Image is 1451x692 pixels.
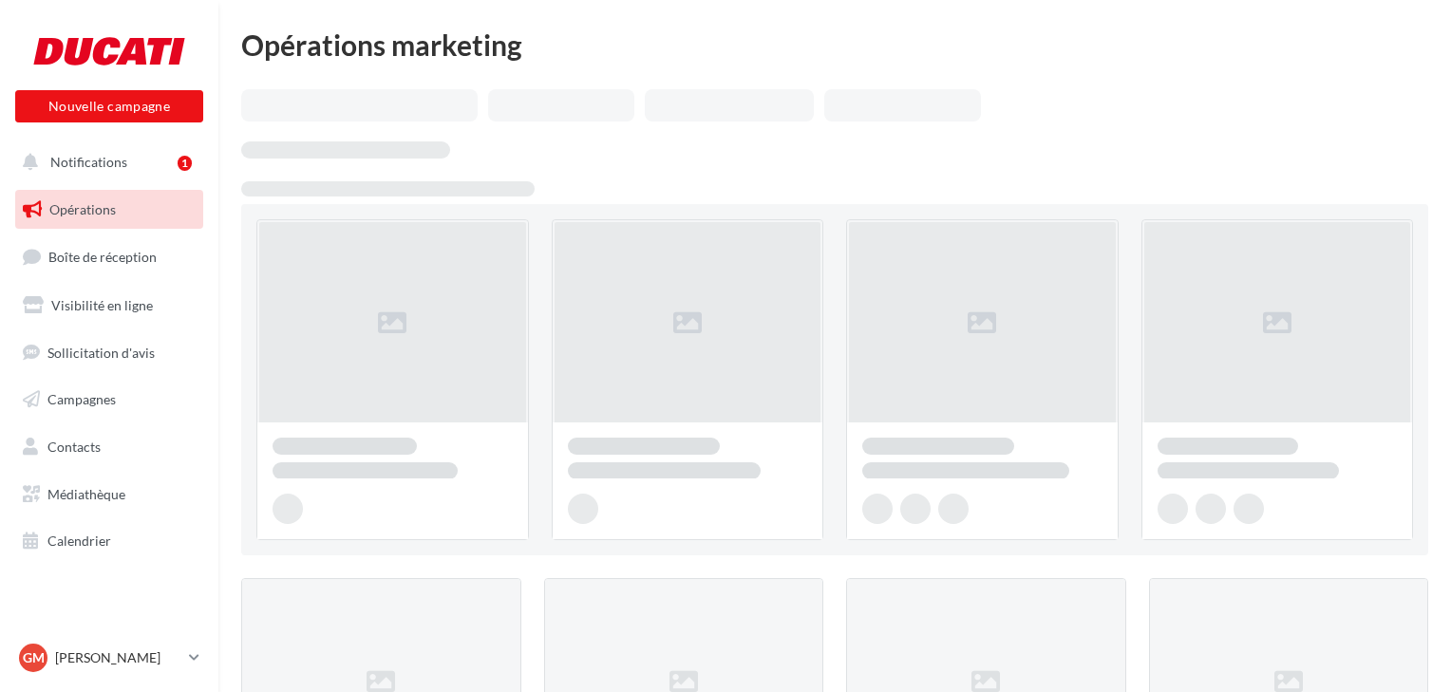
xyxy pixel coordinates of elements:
[48,249,157,265] span: Boîte de réception
[51,297,153,313] span: Visibilité en ligne
[50,154,127,170] span: Notifications
[15,640,203,676] a: GM [PERSON_NAME]
[11,521,207,561] a: Calendrier
[11,142,199,182] button: Notifications 1
[11,333,207,373] a: Sollicitation d'avis
[47,533,111,549] span: Calendrier
[178,156,192,171] div: 1
[47,486,125,502] span: Médiathèque
[55,648,181,667] p: [PERSON_NAME]
[47,344,155,360] span: Sollicitation d'avis
[11,475,207,514] a: Médiathèque
[11,286,207,326] a: Visibilité en ligne
[23,648,45,667] span: GM
[47,391,116,407] span: Campagnes
[15,90,203,122] button: Nouvelle campagne
[241,30,1428,59] div: Opérations marketing
[49,201,116,217] span: Opérations
[11,427,207,467] a: Contacts
[11,380,207,420] a: Campagnes
[47,439,101,455] span: Contacts
[11,236,207,277] a: Boîte de réception
[11,190,207,230] a: Opérations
